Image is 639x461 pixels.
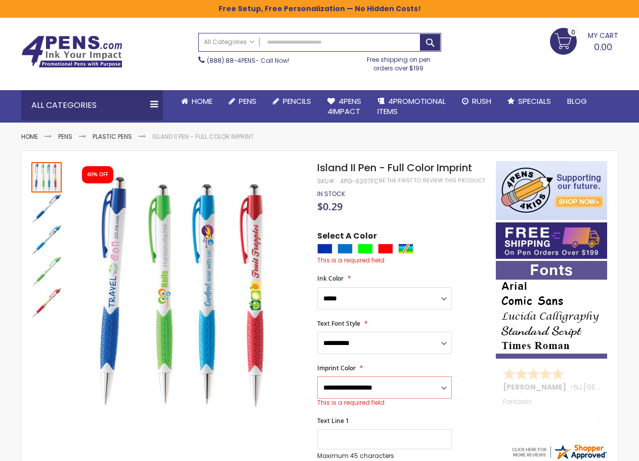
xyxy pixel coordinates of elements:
[317,364,356,372] span: Imprint Color
[317,230,377,244] span: Select A Color
[317,452,452,460] p: Maximum 45 characters
[496,261,607,359] img: font-personalization-examples
[317,319,360,328] span: Text Font Style
[199,33,260,50] a: All Categories
[31,193,63,224] div: Island II Pen - Full Color Imprint
[317,274,344,283] span: Ink Color
[340,177,379,185] div: 4PG-6207FC
[327,96,361,117] span: 4Pens 4impact
[265,90,319,112] a: Pencils
[319,90,369,123] a: 4Pens4impact
[93,132,132,141] a: Plastic Pens
[31,194,62,224] img: Island II Pen - Full Color Imprint
[317,244,332,254] div: Blue
[379,177,485,184] a: Be the first to review this product
[454,90,499,112] a: Rush
[496,161,607,220] img: 4pens 4 kids
[317,399,452,407] div: This is a required field.
[496,222,607,259] img: Free shipping on orders over $199
[87,171,108,178] div: 40% OFF
[317,161,472,175] span: Island II Pen - Full Color Imprint
[358,244,373,254] div: Lime Green
[283,96,311,106] span: Pencils
[31,288,62,318] img: Island II Pen - Full Color Imprint
[594,41,612,53] span: 0.00
[21,35,122,68] img: 4Pens Custom Pens and Promotional Products
[31,255,63,287] div: Island II Pen - Full Color Imprint
[337,244,353,254] div: Blue Light
[31,161,63,193] div: Island II Pen - Full Color Imprint
[317,177,336,185] strong: SKU
[377,96,446,117] span: 4PROMOTIONAL ITEMS
[518,96,551,106] span: Specials
[567,96,587,106] span: Blog
[472,96,491,106] span: Rush
[31,287,62,318] div: Island II Pen - Full Color Imprint
[317,256,485,264] div: This is a required field.
[510,443,608,461] img: 4pens.com widget logo
[356,52,441,72] div: Free shipping on pen orders over $199
[559,90,595,112] a: Blog
[317,190,345,198] div: Availability
[204,38,254,46] span: All Categories
[192,96,212,106] span: Home
[369,90,454,123] a: 4PROMOTIONALITEMS
[173,90,221,112] a: Home
[239,96,257,106] span: Pens
[31,225,62,255] img: Island II Pen - Full Color Imprint
[550,28,618,53] a: 0.00 0
[58,132,72,141] a: Pens
[73,176,304,407] img: Island II Pen - Full Color Imprint
[31,224,63,255] div: Island II Pen - Full Color Imprint
[317,200,343,213] span: $0.29
[21,132,38,141] a: Home
[207,56,289,65] span: - Call Now!
[317,189,345,198] span: In stock
[378,244,393,254] div: Red
[574,382,582,392] span: NJ
[152,133,254,141] li: Island II Pen - Full Color Imprint
[503,398,601,420] div: Fantastic
[31,256,62,287] img: Island II Pen - Full Color Imprint
[21,90,163,121] div: All Categories
[503,382,570,392] span: [PERSON_NAME]
[499,90,559,112] a: Specials
[207,56,255,65] a: (888) 88-4PENS
[221,90,265,112] a: Pens
[317,416,349,425] span: Text Line 1
[571,27,575,37] span: 0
